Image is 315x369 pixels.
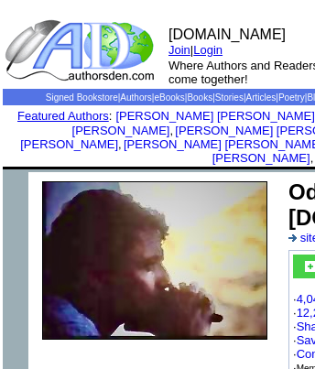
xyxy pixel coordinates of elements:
[193,43,223,57] a: Login
[168,27,286,42] font: [DOMAIN_NAME]
[42,181,267,340] img: 88864.jpg
[246,92,277,103] a: Articles
[168,43,190,57] a: Join
[5,18,158,82] img: logo_ad.gif
[187,92,212,103] a: Books
[17,109,112,123] font: :
[278,92,305,103] a: Poetry
[173,126,175,136] font: i
[120,92,151,103] a: Authors
[17,109,109,123] a: Featured Authors
[122,140,124,150] font: i
[190,43,229,57] font: |
[288,234,297,242] img: a_336699.gif
[215,92,244,103] a: Stories
[46,92,118,103] a: Signed Bookstore
[3,172,28,198] img: shim.gif
[313,154,315,164] font: i
[115,109,314,123] a: [PERSON_NAME] [PERSON_NAME]
[154,92,184,103] a: eBooks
